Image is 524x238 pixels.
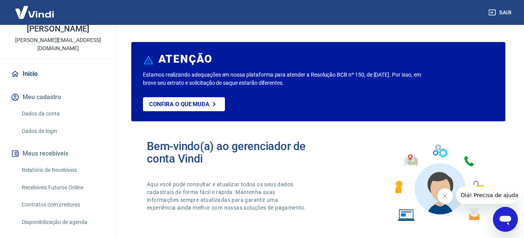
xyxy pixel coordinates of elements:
[19,106,107,122] a: Dados da conta
[19,123,107,139] a: Dados de login
[147,180,308,212] p: Aqui você pode consultar e atualizar todos os seus dados cadastrais de forma fácil e rápida. Mant...
[158,55,212,63] h6: ATENÇÃO
[437,188,453,204] iframe: Fechar mensagem
[487,5,515,20] button: Sair
[388,140,490,226] img: Imagem de um avatar masculino com diversos icones exemplificando as funcionalidades do gerenciado...
[6,36,110,52] p: [PERSON_NAME][EMAIL_ADDRESS][DOMAIN_NAME]
[19,162,107,178] a: Relatório de Recebíveis
[9,145,107,162] button: Meus recebíveis
[143,71,423,87] p: Estamos realizando adequações em nossa plataforma para atender a Resolução BCB nº 150, de [DATE]....
[493,207,518,232] iframe: Botão para abrir a janela de mensagens
[27,25,89,33] p: [PERSON_NAME]
[9,65,107,82] a: Início
[143,97,225,111] a: Confira o que muda
[9,89,107,106] button: Meu cadastro
[149,101,209,108] p: Confira o que muda
[147,140,319,165] h2: Bem-vindo(a) ao gerenciador de conta Vindi
[19,214,107,230] a: Disponibilização de agenda
[19,197,107,213] a: Contratos com credores
[9,0,60,24] img: Vindi
[456,187,518,204] iframe: Mensagem da empresa
[19,180,107,196] a: Recebíveis Futuros Online
[5,5,65,12] span: Olá! Precisa de ajuda?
